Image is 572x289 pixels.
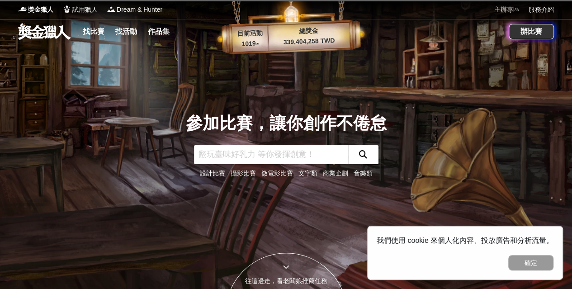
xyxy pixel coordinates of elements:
div: 參加比賽，讓你創作不倦怠 [186,111,387,136]
p: 339,404,258 TWD [268,35,350,47]
a: Logo試用獵人 [62,5,98,14]
img: Logo [62,5,71,14]
a: LogoDream & Hunter [107,5,162,14]
span: 我們使用 cookie 來個人化內容、投放廣告和分析流量。 [377,237,553,244]
a: 商業企劃 [323,170,348,177]
a: 微電影比賽 [261,170,293,177]
a: 辦比賽 [509,24,554,39]
a: 主辦專區 [494,5,520,14]
input: 翻玩臺味好乳力 等你發揮創意！ [194,145,348,164]
a: 作品集 [144,25,173,38]
a: 找比賽 [79,25,108,38]
span: Dream & Hunter [117,5,162,14]
a: 文字類 [298,170,317,177]
a: 服務介紹 [529,5,554,14]
span: 試用獵人 [72,5,98,14]
p: 總獎金 [268,25,350,37]
img: Logo [107,5,116,14]
a: 找活動 [112,25,141,38]
a: Logo獎金獵人 [18,5,53,14]
p: 目前活動 [232,28,268,39]
button: 確定 [508,255,553,270]
a: 攝影比賽 [231,170,256,177]
a: 音樂類 [354,170,373,177]
p: 1019 ▴ [232,38,269,49]
span: 獎金獵人 [28,5,53,14]
div: 往這邊走，看老闆娘推薦任務 [226,276,347,286]
a: 設計比賽 [200,170,225,177]
img: Logo [18,5,27,14]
